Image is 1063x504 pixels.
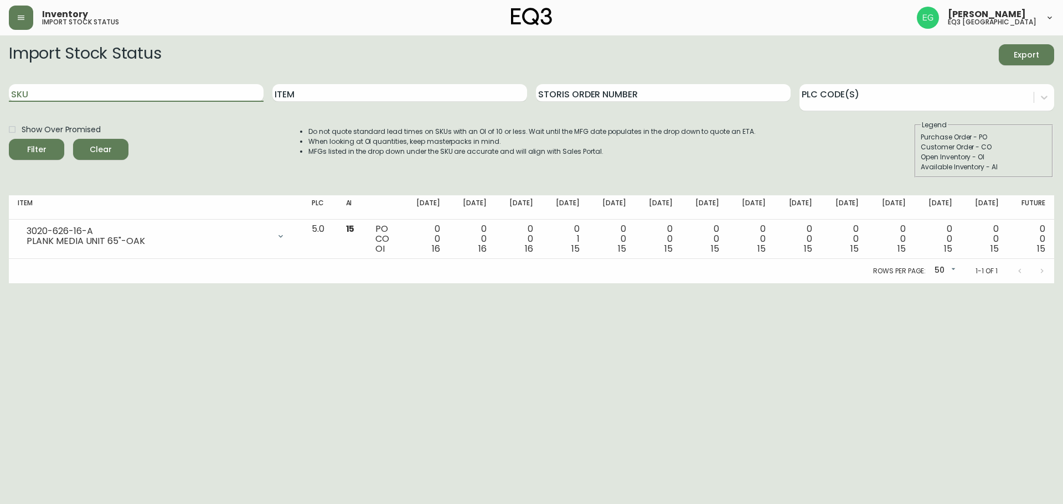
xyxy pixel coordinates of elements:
[948,19,1036,25] h5: eq3 [GEOGRAPHIC_DATA]
[458,224,487,254] div: 0 0
[914,195,961,220] th: [DATE]
[73,139,128,160] button: Clear
[644,224,673,254] div: 0 0
[1016,224,1045,254] div: 0 0
[542,195,589,220] th: [DATE]
[850,242,859,255] span: 15
[27,236,270,246] div: PLANK MEDIA UNIT 65"-OAK
[618,242,626,255] span: 15
[511,8,552,25] img: logo
[1008,48,1045,62] span: Export
[775,195,821,220] th: [DATE]
[308,127,756,137] li: Do not quote standard lead times on SKUs with an OI of 10 or less. Wait until the MFG date popula...
[82,143,120,157] span: Clear
[1037,242,1045,255] span: 15
[375,242,385,255] span: OI
[976,266,998,276] p: 1-1 of 1
[9,139,64,160] button: Filter
[22,124,101,136] span: Show Over Promised
[873,266,926,276] p: Rows per page:
[961,195,1008,220] th: [DATE]
[930,262,958,280] div: 50
[303,195,337,220] th: PLC
[897,242,906,255] span: 15
[921,120,948,130] legend: Legend
[496,195,542,220] th: [DATE]
[411,224,440,254] div: 0 0
[18,224,294,248] div: 3020-626-16-APLANK MEDIA UNIT 65"-OAK
[571,242,580,255] span: 15
[402,195,448,220] th: [DATE]
[948,10,1026,19] span: [PERSON_NAME]
[432,242,440,255] span: 16
[504,224,533,254] div: 0 0
[728,195,775,220] th: [DATE]
[42,10,88,19] span: Inventory
[804,242,812,255] span: 15
[42,19,119,25] h5: import stock status
[682,195,728,220] th: [DATE]
[921,132,1047,142] div: Purchase Order - PO
[737,224,766,254] div: 0 0
[308,137,756,147] li: When looking at OI quantities, keep masterpacks in mind.
[783,224,812,254] div: 0 0
[9,195,303,220] th: Item
[923,224,952,254] div: 0 0
[308,147,756,157] li: MFGs listed in the drop down under the SKU are accurate and will align with Sales Portal.
[635,195,682,220] th: [DATE]
[589,195,635,220] th: [DATE]
[711,242,719,255] span: 15
[990,242,999,255] span: 15
[690,224,719,254] div: 0 0
[999,44,1054,65] button: Export
[876,224,905,254] div: 0 0
[597,224,626,254] div: 0 0
[757,242,766,255] span: 15
[944,242,952,255] span: 15
[970,224,999,254] div: 0 0
[337,195,367,220] th: AI
[830,224,859,254] div: 0 0
[9,44,161,65] h2: Import Stock Status
[449,195,496,220] th: [DATE]
[303,220,337,259] td: 5.0
[917,7,939,29] img: db11c1629862fe82d63d0774b1b54d2b
[346,222,355,235] span: 15
[821,195,868,220] th: [DATE]
[551,224,580,254] div: 0 1
[27,226,270,236] div: 3020-626-16-A
[921,162,1047,172] div: Available Inventory - AI
[868,195,914,220] th: [DATE]
[478,242,487,255] span: 16
[375,224,393,254] div: PO CO
[525,242,533,255] span: 16
[921,142,1047,152] div: Customer Order - CO
[921,152,1047,162] div: Open Inventory - OI
[1008,195,1054,220] th: Future
[664,242,673,255] span: 15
